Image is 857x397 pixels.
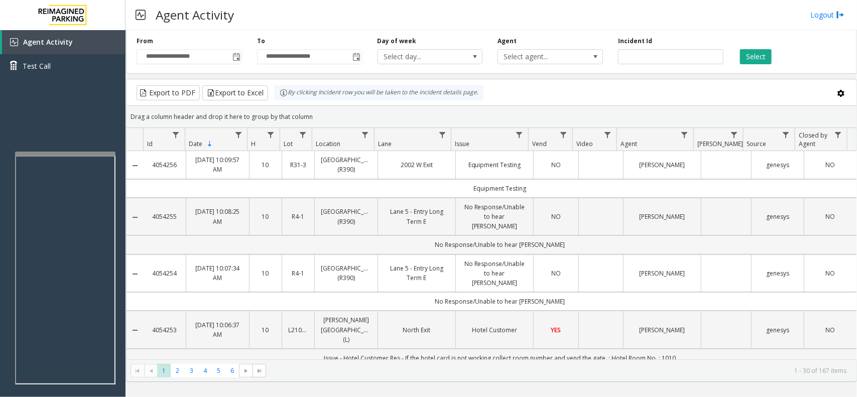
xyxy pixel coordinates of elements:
[127,108,856,125] div: Drag a column header and drop it here to group by that column
[378,140,392,148] span: Lane
[358,128,372,142] a: Location Filter Menu
[202,85,268,100] button: Export to Excel
[540,160,572,170] a: NO
[435,128,449,142] a: Lane Filter Menu
[252,140,256,148] span: H
[678,128,691,142] a: Agent Filter Menu
[551,212,561,221] span: NO
[144,292,856,311] td: No Response/Unable to hear [PERSON_NAME]
[351,50,362,64] span: Toggle popup
[551,269,561,278] span: NO
[127,128,856,359] div: Data table
[185,364,198,377] span: Page 3
[462,160,527,170] a: Equipment Testing
[831,128,845,142] a: Closed by Agent Filter Menu
[288,160,308,170] a: R31-3
[288,269,308,278] a: R4-1
[618,37,652,46] label: Incident Id
[150,269,180,278] a: 4054254
[810,10,844,20] a: Logout
[462,325,527,335] a: Hotel Customer
[253,364,266,378] span: Go to the last page
[316,140,340,148] span: Location
[825,212,835,221] span: NO
[256,160,276,170] a: 10
[321,207,372,226] a: [GEOGRAPHIC_DATA] (R390)
[557,128,570,142] a: Vend Filter Menu
[779,128,793,142] a: Source Filter Menu
[551,161,561,169] span: NO
[727,128,741,142] a: Parker Filter Menu
[230,50,241,64] span: Toggle popup
[810,269,850,278] a: NO
[272,366,846,375] kendo-pager-info: 1 - 30 of 167 items
[150,212,180,221] a: 4054255
[697,140,743,148] span: [PERSON_NAME]
[462,259,527,288] a: No Response/Unable to hear [PERSON_NAME]
[540,212,572,221] a: NO
[836,10,844,20] img: logout
[23,37,73,47] span: Agent Activity
[256,325,276,335] a: 10
[169,128,183,142] a: Id Filter Menu
[264,128,277,142] a: H Filter Menu
[758,160,798,170] a: genesys
[280,89,288,97] img: infoIcon.svg
[825,269,835,278] span: NO
[621,140,637,148] span: Agent
[144,349,856,367] td: Issue - Hotel Customer Res - If the hotel card is not working collect room number and vend the ga...
[10,38,18,46] img: 'icon'
[144,179,856,198] td: Equipment Testing
[378,50,461,64] span: Select day...
[384,160,449,170] a: 2002 W Exit
[257,37,265,46] label: To
[137,37,153,46] label: From
[23,61,51,71] span: Test Call
[384,325,449,335] a: North Exit
[825,161,835,169] span: NO
[192,263,243,283] a: [DATE] 10:07:34 AM
[288,325,308,335] a: L21078900
[630,325,695,335] a: [PERSON_NAME]
[127,213,144,221] a: Collapse Details
[455,140,470,148] span: Issue
[799,131,827,148] span: Closed by Agent
[127,162,144,170] a: Collapse Details
[171,364,184,377] span: Page 2
[192,155,243,174] a: [DATE] 10:09:57 AM
[150,325,180,335] a: 4054253
[462,202,527,231] a: No Response/Unable to hear [PERSON_NAME]
[758,325,798,335] a: genesys
[576,140,593,148] span: Video
[231,128,245,142] a: Date Filter Menu
[378,37,417,46] label: Day of week
[321,155,372,174] a: [GEOGRAPHIC_DATA] (R390)
[810,212,850,221] a: NO
[540,325,572,335] a: YES
[256,367,264,375] span: Go to the last page
[242,367,250,375] span: Go to the next page
[127,270,144,278] a: Collapse Details
[150,160,180,170] a: 4054256
[601,128,615,142] a: Video Filter Menu
[498,50,581,64] span: Select agent...
[198,364,212,377] span: Page 4
[192,207,243,226] a: [DATE] 10:08:25 AM
[630,160,695,170] a: [PERSON_NAME]
[212,364,225,377] span: Page 5
[192,320,243,339] a: [DATE] 10:06:37 AM
[540,269,572,278] a: NO
[284,140,293,148] span: Lot
[225,364,239,377] span: Page 6
[321,315,372,344] a: [PERSON_NAME][GEOGRAPHIC_DATA] (L)
[239,364,253,378] span: Go to the next page
[498,37,517,46] label: Agent
[321,263,372,283] a: [GEOGRAPHIC_DATA] (R390)
[136,3,146,27] img: pageIcon
[151,3,239,27] h3: Agent Activity
[137,85,200,100] button: Export to PDF
[144,235,856,254] td: No Response/Unable to hear [PERSON_NAME]
[630,269,695,278] a: [PERSON_NAME]
[2,30,126,54] a: Agent Activity
[288,212,308,221] a: R4-1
